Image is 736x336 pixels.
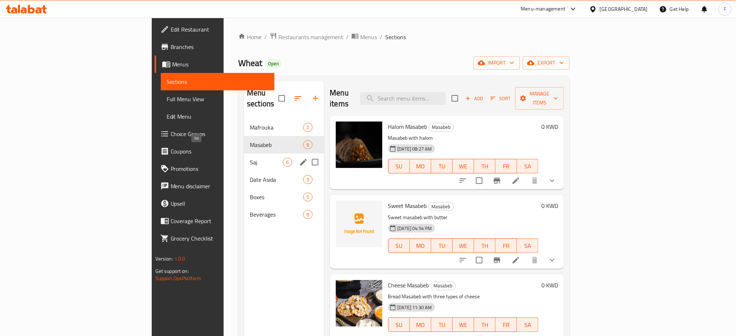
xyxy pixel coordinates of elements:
button: delete [526,172,544,189]
span: 8 [304,142,312,148]
span: import [479,58,514,67]
nav: breadcrumb [238,32,570,42]
span: FR [499,161,514,172]
button: SU [388,317,410,332]
span: TH [477,161,493,172]
div: Beverages [250,210,303,219]
button: MO [410,159,431,173]
span: Sort [491,94,511,103]
a: Restaurants management [270,32,343,42]
span: Saj [250,158,283,167]
span: Restaurants management [278,33,343,41]
a: Full Menu View [161,90,275,108]
svg: Show Choices [548,176,557,185]
span: SA [520,241,536,251]
a: Upsell [155,195,275,212]
button: Sort [489,93,512,104]
input: search [360,92,446,105]
button: Manage items [515,87,564,110]
span: Halom Masabeb [388,121,427,132]
span: TH [477,241,493,251]
button: Branch-specific-item [488,251,506,269]
button: WE [453,159,474,173]
button: FR [496,238,517,253]
span: FR [499,320,514,330]
span: Select all sections [274,91,289,106]
a: Branches [155,38,275,56]
span: FR [499,241,514,251]
h6: 0 KWD [541,201,558,211]
button: SA [517,159,538,173]
span: export [529,58,564,67]
span: SU [391,161,407,172]
div: Menu-management [521,5,566,13]
button: sort-choices [454,251,472,269]
span: Choice Groups [171,130,269,138]
span: Upsell [171,199,269,208]
span: Masabeb [250,140,303,149]
button: show more [544,251,561,269]
button: MO [410,238,431,253]
nav: Menu sections [244,116,324,226]
a: Promotions [155,160,275,177]
button: Branch-specific-item [488,172,506,189]
button: FR [496,159,517,173]
span: SU [391,320,407,330]
img: Halom Masabeb [336,122,382,168]
div: Masabeb [431,282,456,290]
span: Mafrouka [250,123,303,132]
span: Select to update [472,253,487,268]
div: [GEOGRAPHIC_DATA] [600,5,648,13]
span: 2 [304,124,312,131]
p: Sweet masabeb with butter [388,213,539,222]
button: import [473,56,520,70]
span: Cheese Masabeb [388,280,429,291]
button: export [523,56,570,70]
span: Promotions [171,164,269,173]
p: Masabeb with halom [388,134,539,143]
div: items [303,123,312,132]
a: Coupons [155,143,275,160]
button: delete [526,251,544,269]
span: TU [434,241,450,251]
a: Grocery Checklist [155,230,275,247]
span: Get support on: [155,266,189,276]
a: Menu disclaimer [155,177,275,195]
span: Edit Menu [167,112,269,121]
span: Sort items [486,93,515,104]
span: [DATE] 08:27 AM [395,146,435,152]
span: Sections [385,33,406,41]
span: 9 [304,211,312,218]
div: Saj6edit [244,153,324,171]
button: MO [410,317,431,332]
h6: 0 KWD [541,280,558,290]
a: Edit Restaurant [155,21,275,38]
span: Edit Restaurant [171,25,269,34]
span: MO [413,161,428,172]
span: SA [520,320,536,330]
button: WE [453,238,474,253]
span: MO [413,241,428,251]
span: TH [477,320,493,330]
a: Edit menu item [512,176,520,185]
img: Cheese Masabeb [336,280,382,327]
button: TH [474,238,496,253]
div: items [303,175,312,184]
span: Sweet Masabeb [388,200,427,211]
span: WE [456,241,471,251]
div: Masabeb8 [244,136,324,153]
button: TU [431,317,453,332]
span: Masabeb [429,123,454,131]
button: FR [496,317,517,332]
span: Branches [171,42,269,51]
h6: 0 KWD [541,122,558,132]
a: Choice Groups [155,125,275,143]
li: / [346,33,349,41]
div: Boxes5 [244,188,324,206]
span: Version: [155,254,173,263]
div: Masabeb [428,202,454,211]
p: Bread Masabeb with three types of cheese [388,292,539,301]
span: Grocery Checklist [171,234,269,243]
